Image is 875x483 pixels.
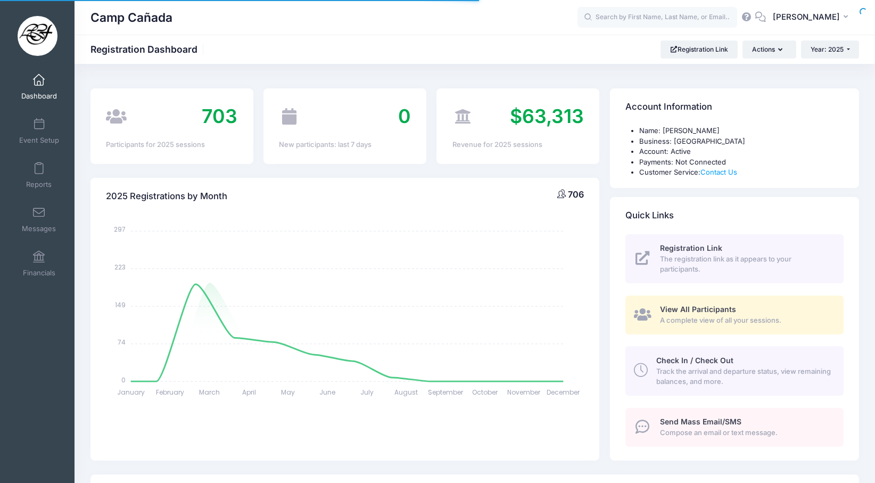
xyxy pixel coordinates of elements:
[639,126,844,136] li: Name: [PERSON_NAME]
[452,140,584,150] div: Revenue for 2025 sessions
[199,388,220,397] tspan: March
[118,338,126,347] tspan: 74
[117,388,145,397] tspan: January
[568,189,584,200] span: 706
[320,388,336,397] tspan: June
[14,201,64,238] a: Messages
[472,388,498,397] tspan: October
[106,181,227,211] h4: 2025 Registrations by Month
[282,388,295,397] tspan: May
[547,388,581,397] tspan: December
[14,112,64,150] a: Event Setup
[742,40,796,59] button: Actions
[660,417,741,426] span: Send Mass Email/SMS
[279,140,410,150] div: New participants: last 7 days
[115,300,126,309] tspan: 149
[656,356,733,365] span: Check In / Check Out
[360,388,374,397] tspan: July
[90,5,172,30] h1: Camp Cañada
[114,263,126,272] tspan: 223
[14,68,64,105] a: Dashboard
[625,408,844,447] a: Send Mass Email/SMS Compose an email or text message.
[18,16,57,56] img: Camp Cañada
[625,200,674,231] h4: Quick Links
[625,234,844,283] a: Registration Link The registration link as it appears to your participants.
[23,268,55,277] span: Financials
[660,243,722,252] span: Registration Link
[801,40,859,59] button: Year: 2025
[660,305,736,314] span: View All Participants
[656,366,831,387] span: Track the arrival and departure status, view remaining balances, and more.
[156,388,185,397] tspan: February
[639,157,844,168] li: Payments: Not Connected
[428,388,464,397] tspan: September
[660,315,831,326] span: A complete view of all your sessions.
[14,245,64,282] a: Financials
[19,136,59,145] span: Event Setup
[766,5,859,30] button: [PERSON_NAME]
[577,7,737,28] input: Search by First Name, Last Name, or Email...
[660,254,831,275] span: The registration link as it appears to your participants.
[114,225,126,234] tspan: 297
[510,104,584,128] span: $63,313
[625,346,844,395] a: Check In / Check Out Track the arrival and departure status, view remaining balances, and more.
[811,45,844,53] span: Year: 2025
[22,224,56,233] span: Messages
[508,388,541,397] tspan: November
[700,168,737,176] a: Contact Us
[202,104,237,128] span: 703
[625,296,844,334] a: View All Participants A complete view of all your sessions.
[90,44,207,55] h1: Registration Dashboard
[21,92,57,101] span: Dashboard
[398,104,411,128] span: 0
[639,146,844,157] li: Account: Active
[660,428,831,438] span: Compose an email or text message.
[639,136,844,147] li: Business: [GEOGRAPHIC_DATA]
[394,388,418,397] tspan: August
[773,11,840,23] span: [PERSON_NAME]
[625,92,712,122] h4: Account Information
[661,40,738,59] a: Registration Link
[14,157,64,194] a: Reports
[242,388,256,397] tspan: April
[639,167,844,178] li: Customer Service:
[121,375,126,384] tspan: 0
[106,140,237,150] div: Participants for 2025 sessions
[26,180,52,189] span: Reports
